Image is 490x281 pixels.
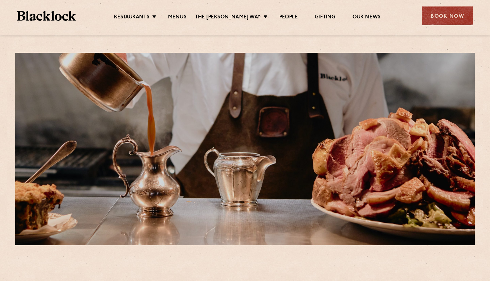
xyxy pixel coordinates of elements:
img: BL_Textured_Logo-footer-cropped.svg [17,11,76,21]
a: Gifting [315,14,335,21]
a: Our News [353,14,381,21]
div: Book Now [422,6,473,25]
a: The [PERSON_NAME] Way [195,14,261,21]
a: Restaurants [114,14,149,21]
a: People [279,14,298,21]
a: Menus [168,14,186,21]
